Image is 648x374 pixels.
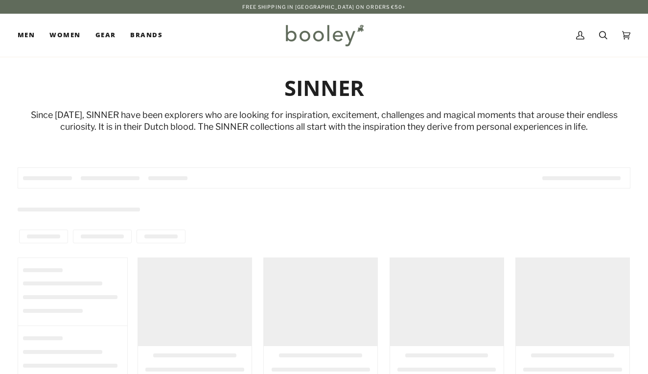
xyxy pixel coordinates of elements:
[95,30,116,40] span: Gear
[18,14,42,57] a: Men
[49,30,80,40] span: Women
[88,14,123,57] a: Gear
[18,30,35,40] span: Men
[18,74,630,101] h1: SINNER
[42,14,88,57] a: Women
[130,30,162,40] span: Brands
[123,14,170,57] a: Brands
[18,109,630,133] p: Since [DATE], SINNER have been explorers who are looking for inspiration, excitement, challenges ...
[281,21,367,49] img: Booley
[242,3,406,11] p: Free Shipping in [GEOGRAPHIC_DATA] on Orders €50+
